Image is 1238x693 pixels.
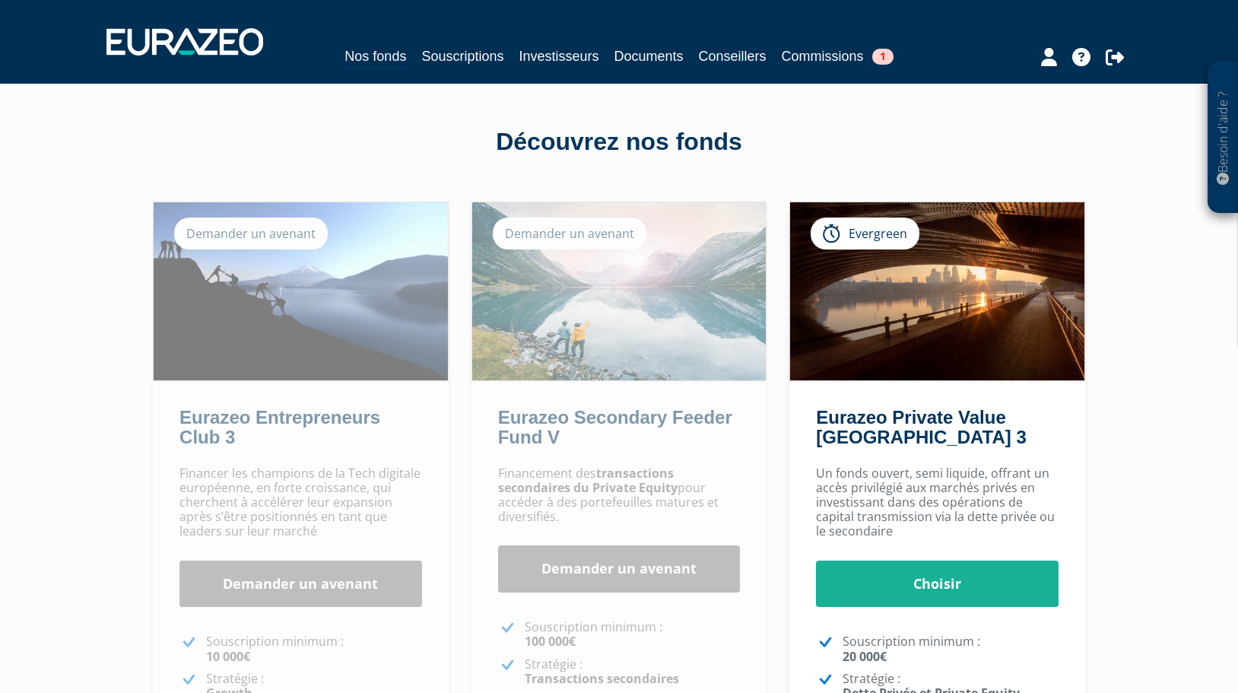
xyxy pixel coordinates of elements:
strong: 20 000€ [843,648,887,665]
img: Eurazeo Secondary Feeder Fund V [472,202,767,380]
a: Eurazeo Secondary Feeder Fund V [498,407,732,447]
p: Souscription minimum : [843,634,1059,663]
div: Demander un avenant [493,218,646,250]
p: Besoin d'aide ? [1214,69,1232,206]
strong: Transactions secondaires [525,670,679,687]
p: Stratégie : [525,657,741,686]
div: Evergreen [811,218,919,250]
p: Financer les champions de la Tech digitale européenne, en forte croissance, qui cherchent à accél... [179,466,422,539]
p: Souscription minimum : [525,620,741,649]
a: Eurazeo Private Value [GEOGRAPHIC_DATA] 3 [816,407,1026,447]
a: Commissions1 [782,46,894,67]
img: Eurazeo Private Value Europe 3 [790,202,1084,380]
p: Financement des pour accéder à des portefeuilles matures et diversifiés. [498,466,741,525]
strong: transactions secondaires du Private Equity [498,465,678,496]
p: Souscription minimum : [206,634,422,663]
div: Demander un avenant [174,218,328,250]
a: Nos fonds [344,46,406,69]
a: Eurazeo Entrepreneurs Club 3 [179,407,380,447]
strong: 100 000€ [525,633,576,650]
img: 1732889491-logotype_eurazeo_blanc_rvb.png [106,28,263,56]
a: Investisseurs [519,46,598,67]
a: Demander un avenant [498,545,741,593]
a: Documents [614,46,684,67]
p: Un fonds ouvert, semi liquide, offrant un accès privilégié aux marchés privés en investissant dan... [816,466,1059,539]
strong: 10 000€ [206,648,250,665]
div: Découvrez nos fonds [186,125,1052,160]
a: Souscriptions [421,46,503,67]
a: Demander un avenant [179,561,422,608]
a: Conseillers [699,46,767,67]
img: Eurazeo Entrepreneurs Club 3 [154,202,448,380]
a: Choisir [816,561,1059,608]
span: 1 [872,49,894,65]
